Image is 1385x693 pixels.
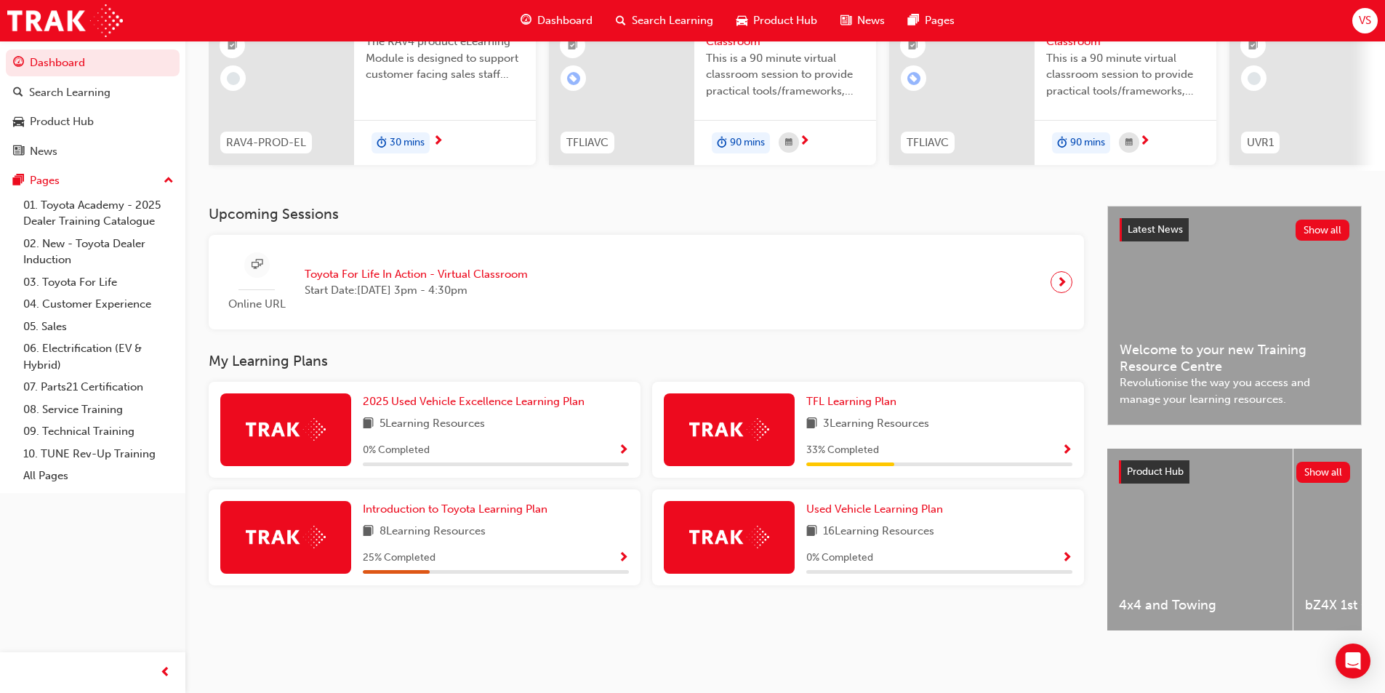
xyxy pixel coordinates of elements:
[7,4,123,37] img: Trak
[17,271,180,294] a: 03. Toyota For Life
[17,443,180,465] a: 10. TUNE Rev-Up Training
[363,393,590,410] a: 2025 Used Vehicle Excellence Learning Plan
[17,194,180,233] a: 01. Toyota Academy - 2025 Dealer Training Catalogue
[908,12,919,30] span: pages-icon
[753,12,817,29] span: Product Hub
[1120,374,1349,407] span: Revolutionise the way you access and manage your learning resources.
[1125,134,1133,152] span: calendar-icon
[363,415,374,433] span: book-icon
[925,12,955,29] span: Pages
[380,415,485,433] span: 5 Learning Resources
[390,135,425,151] span: 30 mins
[13,145,24,159] span: news-icon
[209,206,1084,223] h3: Upcoming Sessions
[907,72,920,85] span: learningRecordVerb_ENROLL-icon
[209,353,1084,369] h3: My Learning Plans
[799,135,810,148] span: next-icon
[1139,135,1150,148] span: next-icon
[1061,444,1072,457] span: Show Progress
[806,442,879,459] span: 33 % Completed
[17,337,180,376] a: 06. Electrification (EV & Hybrid)
[363,502,547,516] span: Introduction to Toyota Learning Plan
[17,293,180,316] a: 04. Customer Experience
[1061,441,1072,460] button: Show Progress
[806,523,817,541] span: book-icon
[6,138,180,165] a: News
[618,549,629,567] button: Show Progress
[706,50,864,100] span: This is a 90 minute virtual classroom session to provide practical tools/frameworks, behaviours a...
[220,247,1072,319] a: Online URLToyota For Life In Action - Virtual ClassroomStart Date:[DATE] 3pm - 4:30pm
[689,418,769,441] img: Trak
[363,523,374,541] span: book-icon
[1120,218,1349,241] a: Latest NewsShow all
[13,116,24,129] span: car-icon
[907,135,949,151] span: TFLIAVC
[380,523,486,541] span: 8 Learning Resources
[568,36,578,55] span: booktick-icon
[1120,342,1349,374] span: Welcome to your new Training Resource Centre
[616,12,626,30] span: search-icon
[13,87,23,100] span: search-icon
[896,6,966,36] a: pages-iconPages
[13,175,24,188] span: pages-icon
[6,47,180,167] button: DashboardSearch LearningProduct HubNews
[1296,462,1351,483] button: Show all
[17,316,180,338] a: 05. Sales
[1119,597,1281,614] span: 4x4 and Towing
[840,12,851,30] span: news-icon
[1248,72,1261,85] span: learningRecordVerb_NONE-icon
[717,134,727,153] span: duration-icon
[806,393,902,410] a: TFL Learning Plan
[725,6,829,36] a: car-iconProduct Hub
[6,79,180,106] a: Search Learning
[1070,135,1105,151] span: 90 mins
[618,444,629,457] span: Show Progress
[1359,12,1371,29] span: VS
[509,6,604,36] a: guage-iconDashboard
[1128,223,1183,236] span: Latest News
[30,113,94,130] div: Product Hub
[363,501,553,518] a: Introduction to Toyota Learning Plan
[521,12,531,30] span: guage-icon
[433,135,443,148] span: next-icon
[363,395,585,408] span: 2025 Used Vehicle Excellence Learning Plan
[13,57,24,70] span: guage-icon
[1107,206,1362,425] a: Latest NewsShow allWelcome to your new Training Resource CentreRevolutionise the way you access a...
[908,36,918,55] span: booktick-icon
[1057,134,1067,153] span: duration-icon
[823,523,934,541] span: 16 Learning Resources
[1046,50,1205,100] span: This is a 90 minute virtual classroom session to provide practical tools/frameworks, behaviours a...
[305,266,528,283] span: Toyota For Life In Action - Virtual Classroom
[618,552,629,565] span: Show Progress
[857,12,885,29] span: News
[6,108,180,135] a: Product Hub
[1352,8,1378,33] button: VS
[537,12,593,29] span: Dashboard
[1336,644,1370,678] div: Open Intercom Messenger
[829,6,896,36] a: news-iconNews
[6,167,180,194] button: Pages
[1247,135,1274,151] span: UVR1
[806,502,943,516] span: Used Vehicle Learning Plan
[566,135,609,151] span: TFLIAVC
[17,465,180,487] a: All Pages
[164,172,174,191] span: up-icon
[160,664,171,682] span: prev-icon
[17,233,180,271] a: 02. New - Toyota Dealer Induction
[806,415,817,433] span: book-icon
[17,376,180,398] a: 07. Parts21 Certification
[1296,220,1350,241] button: Show all
[823,415,929,433] span: 3 Learning Resources
[785,134,792,152] span: calendar-icon
[1248,36,1258,55] span: booktick-icon
[567,72,580,85] span: learningRecordVerb_ENROLL-icon
[220,296,293,313] span: Online URL
[689,526,769,548] img: Trak
[1061,549,1072,567] button: Show Progress
[227,72,240,85] span: learningRecordVerb_NONE-icon
[246,526,326,548] img: Trak
[363,550,435,566] span: 25 % Completed
[806,501,949,518] a: Used Vehicle Learning Plan
[730,135,765,151] span: 90 mins
[6,49,180,76] a: Dashboard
